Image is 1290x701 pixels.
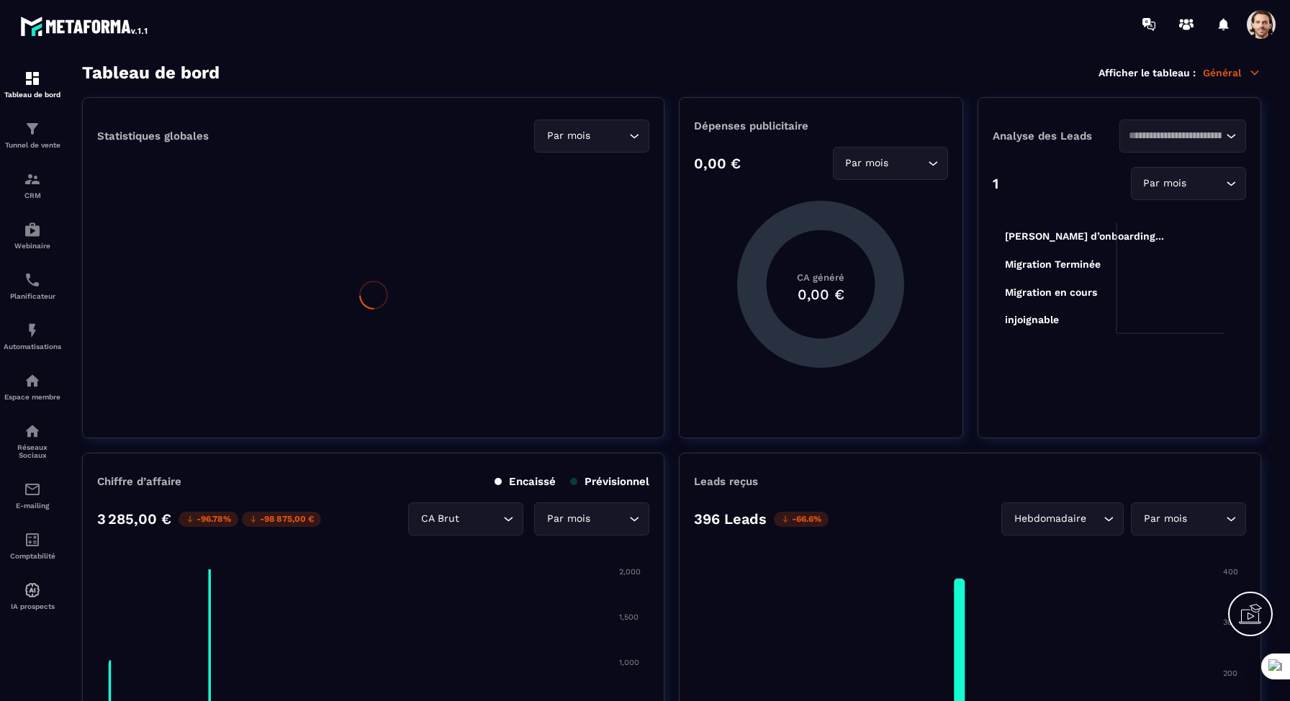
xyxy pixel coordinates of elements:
[1223,669,1237,678] tspan: 200
[534,119,649,153] div: Search for option
[4,361,61,412] a: automationsautomationsEspace membre
[24,422,41,440] img: social-network
[24,531,41,548] img: accountant
[24,372,41,389] img: automations
[1223,567,1238,576] tspan: 400
[242,512,321,527] p: -98 875,00 €
[993,175,998,192] p: 1
[694,475,758,488] p: Leads reçus
[408,502,523,535] div: Search for option
[4,343,61,350] p: Automatisations
[694,510,767,528] p: 396 Leads
[1129,128,1222,144] input: Search for option
[570,475,649,488] p: Prévisionnel
[20,13,150,39] img: logo
[4,502,61,510] p: E-mailing
[24,120,41,137] img: formation
[619,612,639,622] tspan: 1,500
[1140,176,1190,191] span: Par mois
[24,221,41,238] img: automations
[4,412,61,470] a: social-networksocial-networkRéseaux Sociaux
[619,567,641,576] tspan: 2,000
[462,511,500,527] input: Search for option
[97,475,181,488] p: Chiffre d’affaire
[4,160,61,210] a: formationformationCRM
[24,481,41,498] img: email
[1005,258,1101,271] tspan: Migration Terminée
[4,141,61,149] p: Tunnel de vente
[4,520,61,571] a: accountantaccountantComptabilité
[418,511,462,527] span: CA Brut
[1099,67,1196,78] p: Afficher le tableau :
[4,59,61,109] a: formationformationTableau de bord
[543,511,593,527] span: Par mois
[593,511,626,527] input: Search for option
[179,512,238,527] p: -96.78%
[97,510,171,528] p: 3 285,00 €
[892,155,924,171] input: Search for option
[1190,176,1222,191] input: Search for option
[1089,511,1100,527] input: Search for option
[1223,618,1237,627] tspan: 300
[543,128,593,144] span: Par mois
[1140,511,1190,527] span: Par mois
[24,171,41,188] img: formation
[4,292,61,300] p: Planificateur
[495,475,556,488] p: Encaissé
[4,602,61,610] p: IA prospects
[1119,119,1246,153] div: Search for option
[4,470,61,520] a: emailemailE-mailing
[82,63,220,83] h3: Tableau de bord
[24,582,41,599] img: automations
[593,128,626,144] input: Search for option
[24,70,41,87] img: formation
[4,443,61,459] p: Réseaux Sociaux
[4,109,61,160] a: formationformationTunnel de vente
[694,155,741,172] p: 0,00 €
[1131,167,1246,200] div: Search for option
[619,658,639,667] tspan: 1,000
[1005,230,1164,243] tspan: [PERSON_NAME] d’onboarding...
[4,261,61,311] a: schedulerschedulerPlanificateur
[774,512,829,527] p: -66.6%
[4,210,61,261] a: automationsautomationsWebinaire
[1203,66,1261,79] p: Général
[1005,286,1097,299] tspan: Migration en cours
[1190,511,1222,527] input: Search for option
[97,130,209,143] p: Statistiques globales
[4,393,61,401] p: Espace membre
[1005,314,1059,326] tspan: injoignable
[4,91,61,99] p: Tableau de bord
[833,147,948,180] div: Search for option
[842,155,892,171] span: Par mois
[24,271,41,289] img: scheduler
[4,311,61,361] a: automationsautomationsAutomatisations
[1131,502,1246,535] div: Search for option
[993,130,1119,143] p: Analyse des Leads
[4,552,61,560] p: Comptabilité
[24,322,41,339] img: automations
[694,119,947,132] p: Dépenses publicitaire
[4,242,61,250] p: Webinaire
[1001,502,1124,535] div: Search for option
[1011,511,1089,527] span: Hebdomadaire
[4,191,61,199] p: CRM
[534,502,649,535] div: Search for option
